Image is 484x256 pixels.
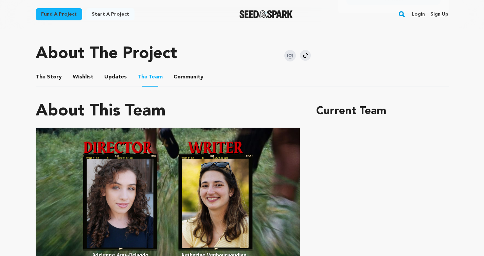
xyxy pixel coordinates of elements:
a: Fund a project [36,8,82,20]
span: The [138,73,147,81]
a: Sign up [430,9,448,20]
span: Wishlist [73,73,93,81]
img: Seed&Spark Logo Dark Mode [239,10,293,18]
a: Start a project [86,8,135,20]
span: Community [174,73,203,81]
h1: Current Team [316,103,448,120]
h1: About The Project [36,46,177,62]
h1: About This Team [36,103,166,120]
span: Story [36,73,62,81]
span: Updates [104,73,127,81]
a: Login [412,9,425,20]
span: The [36,73,46,81]
a: Seed&Spark Homepage [239,10,293,18]
img: Seed&Spark Instagram Icon [284,50,296,61]
img: Seed&Spark Tiktok Icon [300,50,311,61]
span: Team [138,73,163,81]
